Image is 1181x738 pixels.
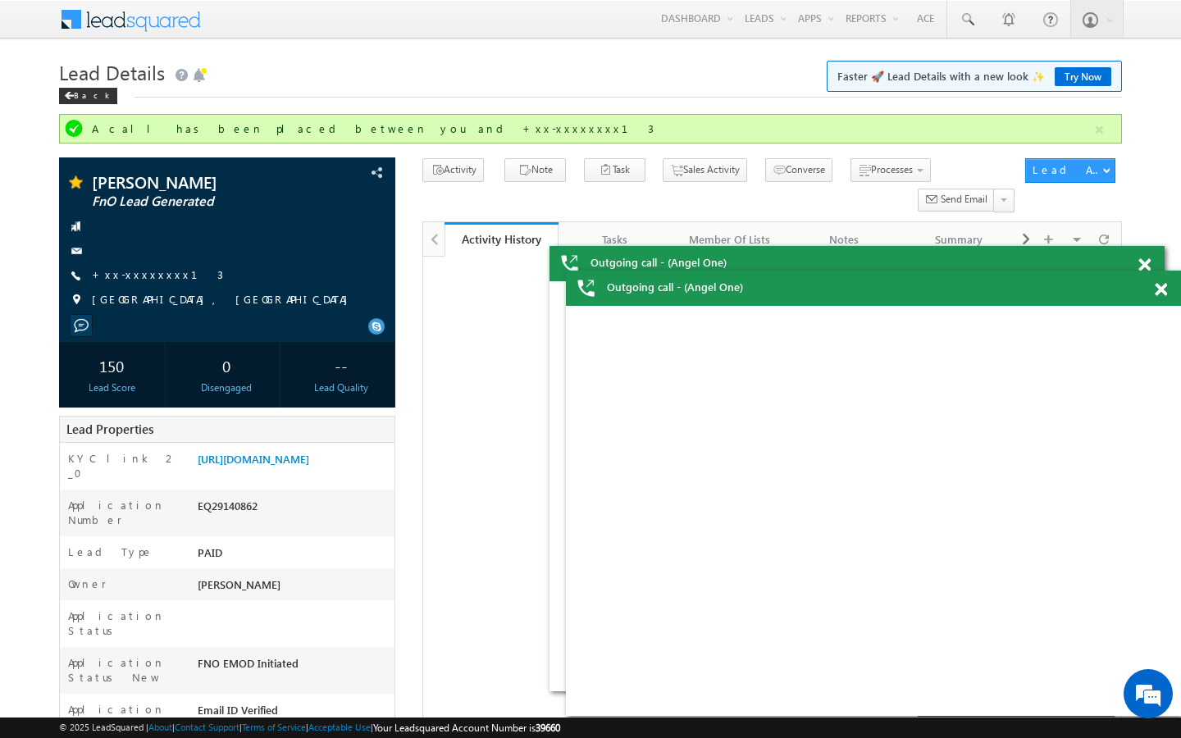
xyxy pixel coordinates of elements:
[559,222,673,257] a: Tasks
[293,350,390,380] div: --
[584,158,645,182] button: Task
[68,544,153,559] label: Lead Type
[422,158,484,182] button: Activity
[198,577,280,591] span: [PERSON_NAME]
[673,222,788,257] a: Member Of Lists
[445,222,559,257] a: Activity History
[92,267,223,281] a: +xx-xxxxxxxx13
[242,722,306,732] a: Terms of Service
[686,230,773,249] div: Member Of Lists
[194,544,394,567] div: PAID
[59,720,560,736] span: © 2025 LeadSquared | | | | |
[308,722,371,732] a: Acceptable Use
[590,255,727,270] span: Outgoing call - (Angel One)
[68,608,181,638] label: Application Status
[902,222,1017,257] a: Summary
[68,451,181,481] label: KYC link 2_0
[178,380,276,395] div: Disengaged
[536,722,560,734] span: 39660
[293,380,390,395] div: Lead Quality
[194,498,394,521] div: EQ29140862
[148,722,172,732] a: About
[457,231,547,247] div: Activity History
[59,59,165,85] span: Lead Details
[68,576,107,591] label: Owner
[1033,162,1102,177] div: Lead Actions
[198,452,309,466] a: [URL][DOMAIN_NAME]
[59,88,117,104] div: Back
[607,280,743,294] span: Outgoing call - (Angel One)
[194,655,394,678] div: FNO EMOD Initiated
[92,292,356,308] span: [GEOGRAPHIC_DATA], [GEOGRAPHIC_DATA]
[941,192,987,207] span: Send Email
[68,655,181,685] label: Application Status New
[918,189,995,212] button: Send Email
[194,702,394,725] div: Email ID Verified
[178,350,276,380] div: 0
[765,158,832,182] button: Converse
[663,158,747,182] button: Sales Activity
[850,158,931,182] button: Processes
[572,230,659,249] div: Tasks
[1025,158,1115,183] button: Lead Actions
[837,68,1111,84] span: Faster 🚀 Lead Details with a new look ✨
[66,421,153,437] span: Lead Properties
[59,87,125,101] a: Back
[92,121,1092,136] div: A call has been placed between you and +xx-xxxxxxxx13
[92,174,299,190] span: [PERSON_NAME]
[63,350,161,380] div: 150
[1055,67,1111,86] a: Try Now
[915,230,1002,249] div: Summary
[175,722,239,732] a: Contact Support
[787,222,902,257] a: Notes
[68,498,181,527] label: Application Number
[63,380,161,395] div: Lead Score
[800,230,887,249] div: Notes
[504,158,566,182] button: Note
[92,194,299,210] span: FnO Lead Generated
[373,722,560,734] span: Your Leadsquared Account Number is
[871,163,913,175] span: Processes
